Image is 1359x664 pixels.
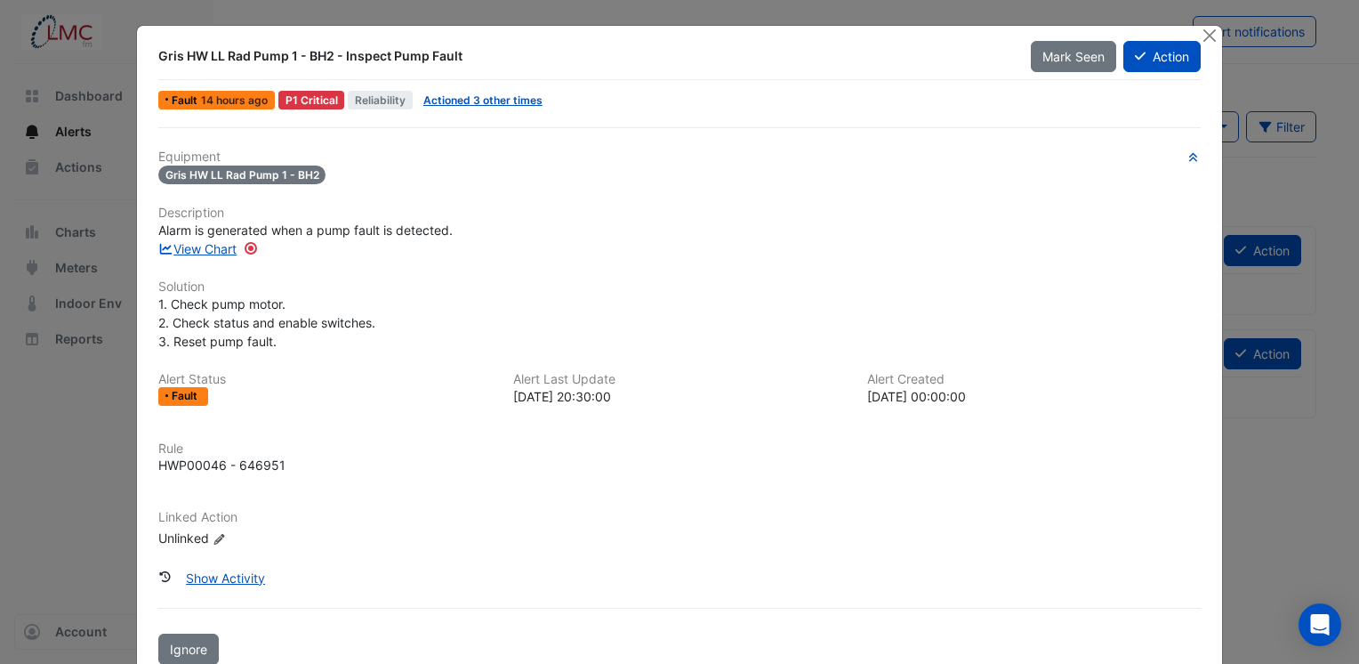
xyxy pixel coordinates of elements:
[158,150,1201,165] h6: Equipment
[174,563,277,594] button: Show Activity
[158,529,372,547] div: Unlinked
[158,166,326,184] span: Gris HW LL Rad Pump 1 - BH2
[158,241,237,256] a: View Chart
[158,47,1009,65] div: Gris HW LL Rad Pump 1 - BH2 - Inspect Pump Fault
[158,223,453,238] span: Alarm is generated when a pump fault is detected.
[158,279,1201,295] h6: Solution
[158,510,1201,525] h6: Linked Action
[1200,26,1218,45] button: Close
[423,93,543,107] a: Actioned 3 other times
[158,206,1201,221] h6: Description
[158,441,1201,457] h6: Rule
[513,387,847,406] div: [DATE] 20:30:00
[201,93,268,107] span: Mon 25-Aug-2025 20:30 IST
[1123,41,1201,72] button: Action
[867,372,1201,387] h6: Alert Created
[348,91,413,109] span: Reliability
[158,372,492,387] h6: Alert Status
[213,532,226,546] fa-icon: Edit Linked Action
[243,240,259,256] div: Tooltip anchor
[1299,603,1341,646] div: Open Intercom Messenger
[158,296,375,349] span: 1. Check pump motor. 2. Check status and enable switches. 3. Reset pump fault.
[158,456,285,474] div: HWP00046 - 646951
[513,372,847,387] h6: Alert Last Update
[1031,41,1116,72] button: Mark Seen
[1042,49,1105,64] span: Mark Seen
[278,91,345,109] div: P1 Critical
[172,95,201,106] span: Fault
[170,642,207,657] span: Ignore
[172,391,201,401] span: Fault
[867,387,1201,406] div: [DATE] 00:00:00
